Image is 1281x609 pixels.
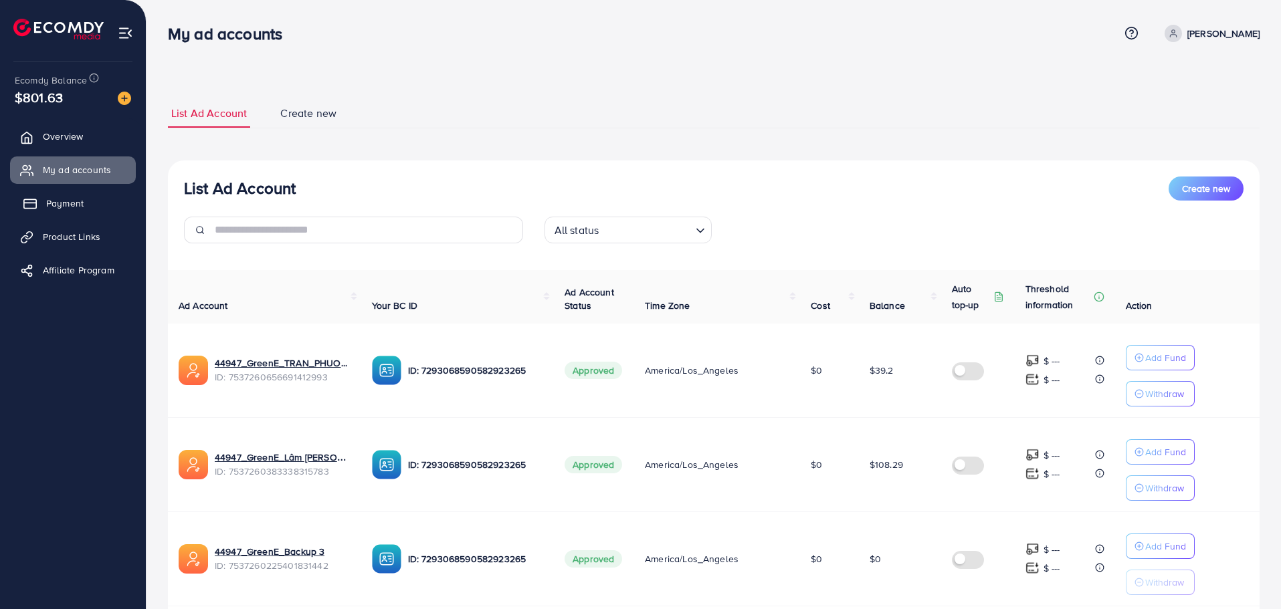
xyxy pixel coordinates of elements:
[1044,353,1060,369] p: $ ---
[215,465,351,478] span: ID: 7537260383338315783
[43,130,83,143] span: Overview
[870,552,881,566] span: $0
[10,257,136,283] a: Affiliate Program
[179,450,208,479] img: ic-ads-acc.e4c84228.svg
[43,163,111,176] span: My ad accounts
[43,230,100,243] span: Product Links
[408,457,544,473] p: ID: 7293068590582923265
[1044,541,1060,558] p: $ ---
[952,281,991,313] p: Auto top-up
[215,451,351,478] div: <span class='underline'>44947_GreenE_Lâm Thị Hồng Đoan</span></br>7537260383338315783
[552,221,602,240] span: All status
[1159,25,1260,42] a: [PERSON_NAME]
[870,364,894,377] span: $39.2
[215,545,324,558] a: 44947_GreenE_Backup 3
[1025,354,1040,368] img: top-up amount
[1145,574,1184,590] p: Withdraw
[1044,372,1060,388] p: $ ---
[215,545,351,572] div: <span class='underline'>44947_GreenE_Backup 3</span></br>7537260225401831442
[565,550,622,568] span: Approved
[1182,182,1230,195] span: Create new
[1126,533,1195,559] button: Add Fund
[168,24,293,43] h3: My ad accounts
[565,285,614,312] span: Ad Account Status
[1044,560,1060,576] p: $ ---
[171,106,247,121] span: List Ad Account
[1025,542,1040,556] img: top-up amount
[179,299,228,312] span: Ad Account
[1145,444,1186,460] p: Add Fund
[10,123,136,150] a: Overview
[15,74,87,87] span: Ecomdy Balance
[645,299,690,312] span: Time Zone
[811,299,830,312] span: Cost
[280,106,336,121] span: Create new
[1187,25,1260,41] p: [PERSON_NAME]
[215,451,351,464] a: 44947_GreenE_Lâm [PERSON_NAME]
[372,544,401,574] img: ic-ba-acc.ded83a64.svg
[179,544,208,574] img: ic-ads-acc.e4c84228.svg
[1126,570,1195,595] button: Withdraw
[118,25,133,41] img: menu
[10,156,136,183] a: My ad accounts
[870,458,903,471] span: $108.29
[645,364,738,377] span: America/Los_Angeles
[215,559,351,572] span: ID: 7537260225401831442
[179,356,208,385] img: ic-ads-acc.e4c84228.svg
[215,370,351,384] span: ID: 7537260656691412993
[1126,381,1195,406] button: Withdraw
[870,299,905,312] span: Balance
[46,197,84,210] span: Payment
[372,450,401,479] img: ic-ba-acc.ded83a64.svg
[565,456,622,473] span: Approved
[372,356,401,385] img: ic-ba-acc.ded83a64.svg
[408,362,544,378] p: ID: 7293068590582923265
[603,218,690,240] input: Search for option
[1224,549,1271,599] iframe: Chat
[1145,480,1184,496] p: Withdraw
[1126,439,1195,465] button: Add Fund
[215,356,351,370] a: 44947_GreenE_TRAN_PHUONG_KIEU
[545,217,712,243] div: Search for option
[372,299,418,312] span: Your BC ID
[13,19,104,39] img: logo
[811,364,822,377] span: $0
[1025,448,1040,462] img: top-up amount
[811,458,822,471] span: $0
[43,263,114,277] span: Affiliate Program
[1145,350,1186,366] p: Add Fund
[184,178,296,198] h3: List Ad Account
[1044,447,1060,463] p: $ ---
[1145,538,1186,554] p: Add Fund
[1025,561,1040,575] img: top-up amount
[1145,386,1184,402] p: Withdraw
[565,362,622,379] span: Approved
[1126,475,1195,501] button: Withdraw
[1044,466,1060,482] p: $ ---
[811,552,822,566] span: $0
[15,88,63,107] span: $801.63
[1126,299,1153,312] span: Action
[1025,467,1040,481] img: top-up amount
[10,223,136,250] a: Product Links
[215,356,351,384] div: <span class='underline'>44947_GreenE_TRAN_PHUONG_KIEU</span></br>7537260656691412993
[645,458,738,471] span: America/Los_Angeles
[408,551,544,567] p: ID: 7293068590582923265
[1169,176,1244,201] button: Create new
[118,92,131,105] img: image
[1025,372,1040,386] img: top-up amount
[1025,281,1091,313] p: Threshold information
[1126,345,1195,370] button: Add Fund
[645,552,738,566] span: America/Los_Angeles
[10,190,136,217] a: Payment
